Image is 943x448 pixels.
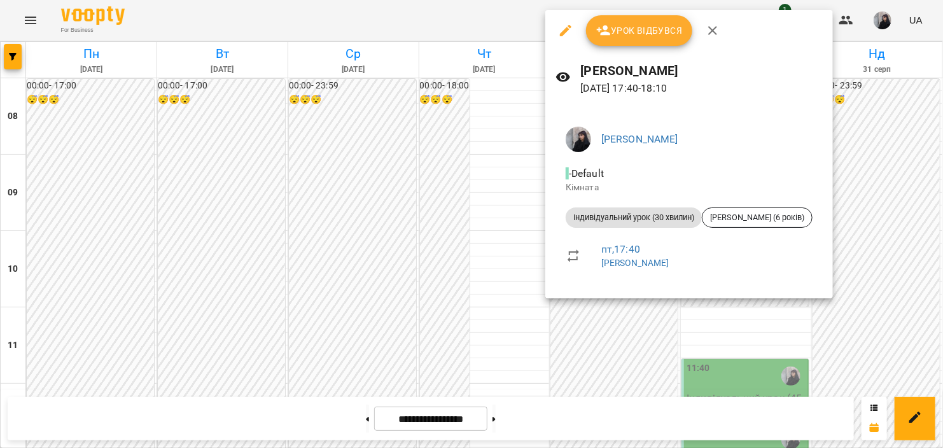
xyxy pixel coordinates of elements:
p: Кімната [566,181,813,194]
span: [PERSON_NAME] (6 років) [702,212,812,223]
div: [PERSON_NAME] (6 років) [702,207,813,228]
button: Урок відбувся [586,15,693,46]
span: Індивідуальний урок (30 хвилин) [566,212,702,223]
a: пт , 17:40 [601,243,640,255]
a: [PERSON_NAME] [601,258,669,268]
p: [DATE] 17:40 - 18:10 [581,81,823,96]
span: - Default [566,167,606,179]
a: [PERSON_NAME] [601,133,678,145]
span: Урок відбувся [596,23,683,38]
h6: [PERSON_NAME] [581,61,823,81]
img: 41fe44f788544e2ddbf33bcf7d742628.jpeg [566,127,591,152]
